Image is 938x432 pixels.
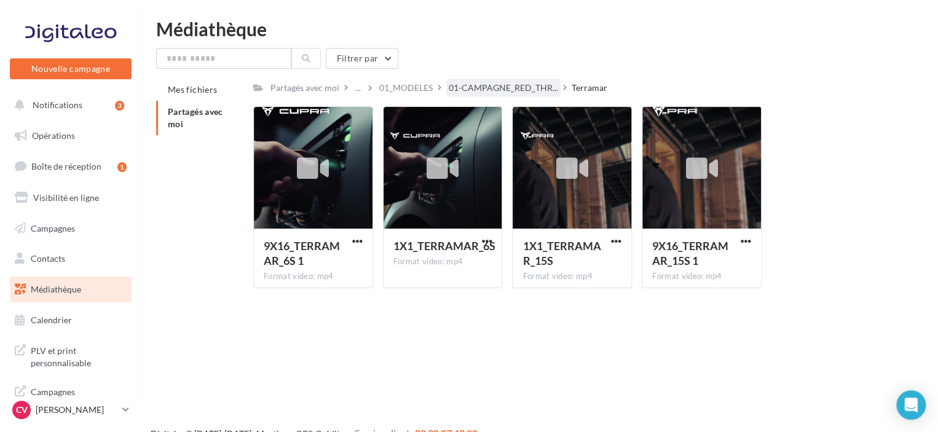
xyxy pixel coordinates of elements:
span: 9X16_TERRAMAR_6S 1 [264,239,340,267]
span: CV [16,404,28,416]
span: 1X1_TERRAMAR_15S [522,239,601,267]
button: Filtrer par [326,48,398,69]
span: Médiathèque [31,284,81,294]
span: Campagnes DataOnDemand [31,383,127,410]
div: Open Intercom Messenger [896,390,926,420]
span: Visibilité en ligne [33,192,99,203]
span: Calendrier [31,315,72,325]
div: Partagés avec moi [270,82,339,94]
div: Format video: mp4 [522,271,621,282]
div: 3 [115,101,124,111]
span: Mes fichiers [168,84,217,95]
a: PLV et print personnalisable [7,337,134,374]
span: Notifications [33,100,82,110]
button: Notifications 3 [7,92,129,118]
a: Opérations [7,123,134,149]
span: 9X16_TERRAMAR_15S 1 [652,239,728,267]
span: Opérations [32,130,75,141]
a: Campagnes [7,216,134,242]
span: Partagés avec moi [168,106,223,129]
div: Médiathèque [156,20,923,38]
span: 01-CAMPAGNE_RED_THR... [449,82,558,94]
div: Format video: mp4 [393,256,492,267]
a: Campagnes DataOnDemand [7,379,134,415]
span: Contacts [31,253,65,264]
p: [PERSON_NAME] [36,404,117,416]
span: 1X1_TERRAMAR_6S [393,239,495,253]
div: Format video: mp4 [264,271,363,282]
a: Visibilité en ligne [7,185,134,211]
div: ... [353,79,363,96]
div: 1 [117,162,127,172]
a: Médiathèque [7,277,134,302]
button: Nouvelle campagne [10,58,132,79]
span: Campagnes [31,222,75,233]
a: CV [PERSON_NAME] [10,398,132,422]
span: PLV et print personnalisable [31,342,127,369]
a: Calendrier [7,307,134,333]
a: Boîte de réception1 [7,153,134,179]
span: Boîte de réception [31,161,101,171]
div: 01_MODELES [379,82,433,94]
div: Terramar [572,82,607,94]
div: Format video: mp4 [652,271,751,282]
a: Contacts [7,246,134,272]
